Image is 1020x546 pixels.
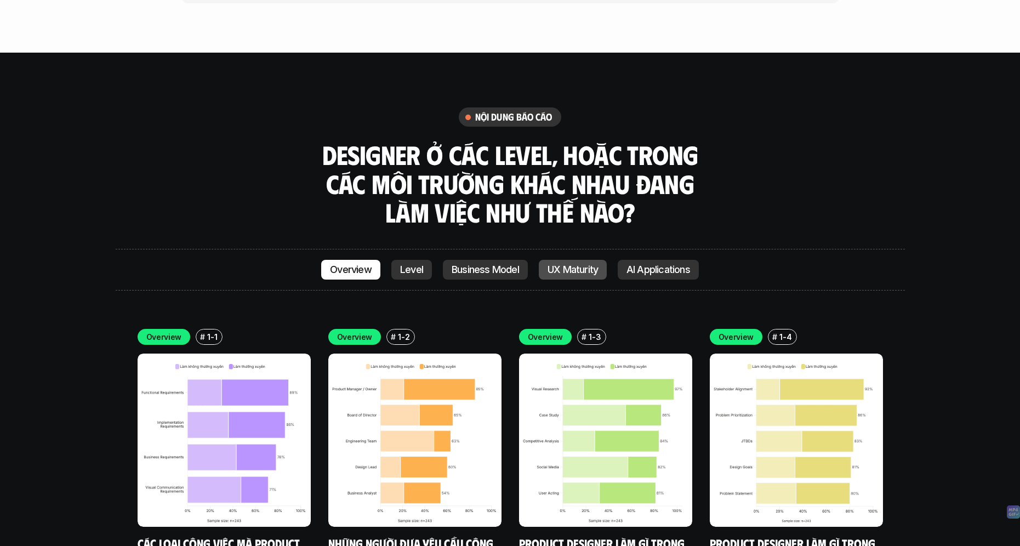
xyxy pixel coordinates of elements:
[443,260,528,280] a: Business Model
[452,264,519,275] p: Business Model
[146,331,182,343] p: Overview
[318,140,702,227] h3: Designer ở các level, hoặc trong các môi trường khác nhau đang làm việc như thế nào?
[200,333,205,341] h6: #
[719,331,754,343] p: Overview
[391,333,396,341] h6: #
[626,264,690,275] p: AI Applications
[330,264,372,275] p: Overview
[539,260,607,280] a: UX Maturity
[779,331,791,343] p: 1-4
[207,331,217,343] p: 1-1
[321,260,380,280] a: Overview
[548,264,598,275] p: UX Maturity
[400,264,423,275] p: Level
[391,260,432,280] a: Level
[337,331,373,343] p: Overview
[475,111,552,123] h6: nội dung báo cáo
[589,331,601,343] p: 1-3
[528,331,563,343] p: Overview
[772,333,777,341] h6: #
[582,333,586,341] h6: #
[618,260,699,280] a: AI Applications
[398,331,409,343] p: 1-2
